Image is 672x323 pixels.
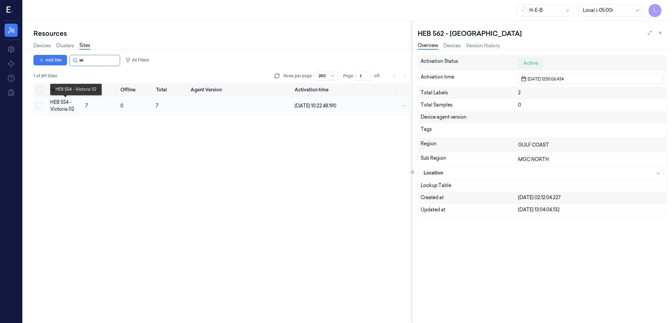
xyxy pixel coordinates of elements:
[648,4,661,17] button: L
[36,103,43,109] button: Select row
[33,29,412,38] div: Resources
[518,194,664,201] div: [DATE] 02:12:04.227
[518,89,664,96] div: 2
[79,42,90,50] a: Sites
[374,73,385,79] span: of 1
[85,103,88,109] span: 7
[33,42,51,49] a: Devices
[421,167,663,179] button: Location
[466,42,500,49] a: Version History
[526,76,564,82] span: [DATE] 12:50:06.434
[424,170,518,176] div: Location
[120,103,123,109] span: 0
[421,89,518,96] div: Total Labels
[33,55,67,65] button: Add Site
[50,99,80,113] div: HEB 554 - Victoria 02
[56,42,74,49] a: Clusters
[421,140,518,150] div: Region
[418,29,522,38] div: HEB 562 - [GEOGRAPHIC_DATA]
[421,126,518,135] div: Tags
[48,83,83,96] th: Name
[418,42,438,50] a: Overview
[518,58,543,68] div: Active
[123,55,152,65] button: All Filters
[421,102,518,108] div: Total Samples
[421,74,518,84] div: Activation time
[33,73,57,79] span: 1 of 291 Sites
[518,206,664,213] div: [DATE] 13:04:04.132
[36,86,43,93] button: Select all
[421,58,518,68] div: Activation Status
[118,83,153,96] th: Offline
[153,83,188,96] th: Total
[518,102,664,108] div: 0
[188,83,292,96] th: Agent Version
[421,182,664,189] div: Lookup Table
[443,42,461,49] a: Devices
[421,114,518,121] div: Device agent version
[421,155,518,164] div: Sub Region
[518,74,664,84] button: [DATE] 12:50:06.434
[421,206,518,213] div: Updated at
[343,73,353,79] span: Page
[390,71,409,81] nav: pagination
[283,73,312,79] p: Rows per page
[295,103,336,109] span: [DATE] 10:22:48.190
[83,83,118,96] th: Ready
[421,194,518,201] div: Created at
[292,83,396,96] th: Activation time
[156,103,158,109] span: 7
